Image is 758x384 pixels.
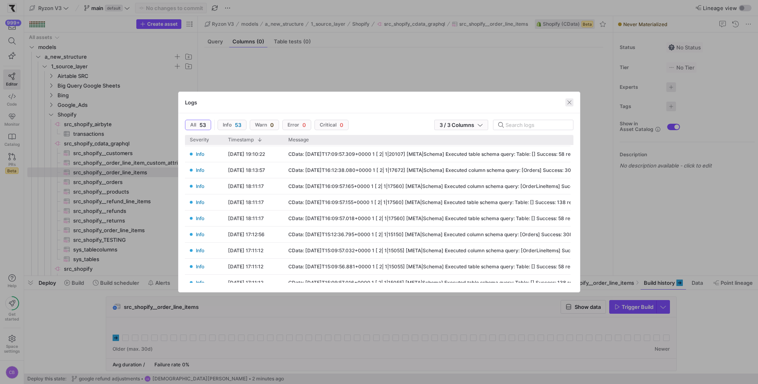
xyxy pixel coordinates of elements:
[199,122,206,128] span: 53
[228,246,263,255] y42-timestamp-cell-renderer: [DATE] 17:11:12
[320,122,337,128] span: Critical
[228,278,263,287] y42-timestamp-cell-renderer: [DATE] 17:11:12
[288,200,604,205] div: CData: [DATE]T16:09:57.155+0000 1 [ 2| 1|17560] [META|Schema] Executed table schema query: Table:...
[196,150,204,158] span: Info
[288,167,610,173] div: CData: [DATE]T16:12:38.080+0000 1 [ 2| 1|17672] [META|Schema] Executed column schema query: [Orde...
[228,137,254,143] span: Timestamp
[228,262,263,271] y42-timestamp-cell-renderer: [DATE] 17:11:12
[190,122,196,128] span: All
[196,278,204,287] span: Info
[196,166,204,174] span: Info
[185,120,211,130] button: All53
[288,122,299,128] span: Error
[185,99,197,106] h3: Logs
[302,122,306,128] span: 0
[228,150,265,158] y42-timestamp-cell-renderer: [DATE] 19:10:22
[235,122,241,128] span: 53
[196,246,204,255] span: Info
[288,137,309,143] span: Message
[228,198,264,206] y42-timestamp-cell-renderer: [DATE] 18:11:17
[196,198,204,206] span: Info
[190,137,209,143] span: Severity
[288,216,602,221] div: CData: [DATE]T16:09:57.018+0000 1 [ 2| 1|17560] [META|Schema] Executed table schema query: Table:...
[218,120,247,130] button: Info53
[340,122,343,128] span: 0
[270,122,274,128] span: 0
[288,264,603,270] div: CData: [DATE]T15:09:56.881+0000 1 [ 2| 1|15055] [META|Schema] Executed table schema query: Table:...
[223,122,232,128] span: Info
[314,120,349,130] button: Critical0
[288,151,603,157] div: CData: [DATE]T17:09:57.309+0000 1 [ 2| 1|20107] [META|Schema] Executed table schema query: Table:...
[228,214,264,223] y42-timestamp-cell-renderer: [DATE] 18:11:17
[288,184,622,189] div: CData: [DATE]T16:09:57.165+0000 1 [ 2| 1|17560] [META|Schema] Executed column schema query: [Orde...
[434,120,488,130] button: 3 / 3 Columns
[228,230,265,239] y42-timestamp-cell-renderer: [DATE] 17:12:56
[288,280,604,286] div: CData: [DATE]T15:09:57.016+0000 1 [ 2| 1|15055] [META|Schema] Executed table schema query: Table:...
[228,182,264,190] y42-timestamp-cell-renderer: [DATE] 18:11:17
[440,122,477,128] span: 3 / 3 Columns
[282,120,311,130] button: Error0
[196,182,204,190] span: Info
[196,230,204,239] span: Info
[288,232,608,237] div: CData: [DATE]T15:12:36.795+0000 1 [ 2| 1|15150] [META|Schema] Executed column schema query: [Orde...
[288,248,629,253] div: CData: [DATE]T15:09:57.032+0000 1 [ 2| 1|15055] [META|Schema] Executed column schema query: [Orde...
[250,120,279,130] button: Warn0
[255,122,267,128] span: Warn
[228,166,265,174] y42-timestamp-cell-renderer: [DATE] 18:13:57
[505,122,567,128] input: Search logs
[196,214,204,223] span: Info
[196,262,204,271] span: Info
